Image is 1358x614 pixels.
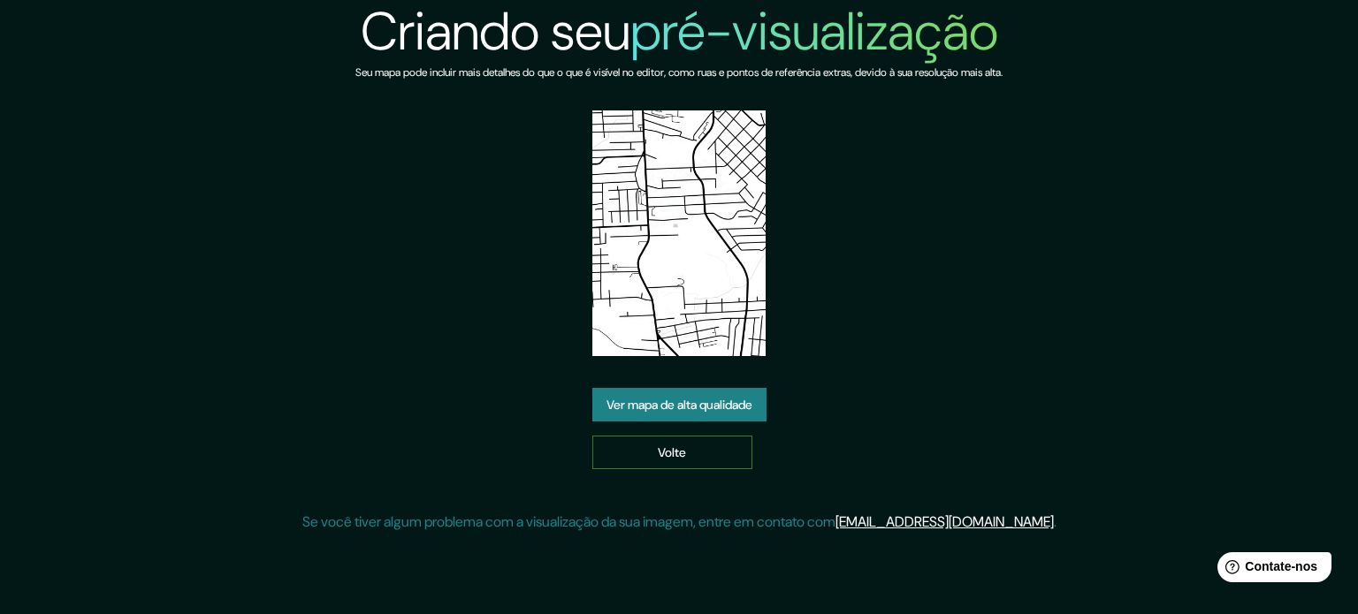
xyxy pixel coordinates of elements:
[607,397,752,413] font: Ver mapa de alta qualidade
[355,65,1003,80] font: Seu mapa pode incluir mais detalhes do que o que é visível no editor, como ruas e pontos de refer...
[592,436,752,469] a: Volte
[592,388,767,421] a: Ver mapa de alta qualidade
[592,110,767,356] img: visualização do mapa criado
[658,444,686,460] font: Volte
[1054,512,1057,531] font: .
[835,512,1054,531] a: [EMAIL_ADDRESS][DOMAIN_NAME]
[1201,545,1339,595] iframe: Iniciador de widget de ajuda
[302,512,835,531] font: Se você tiver algum problema com a visualização da sua imagem, entre em contato com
